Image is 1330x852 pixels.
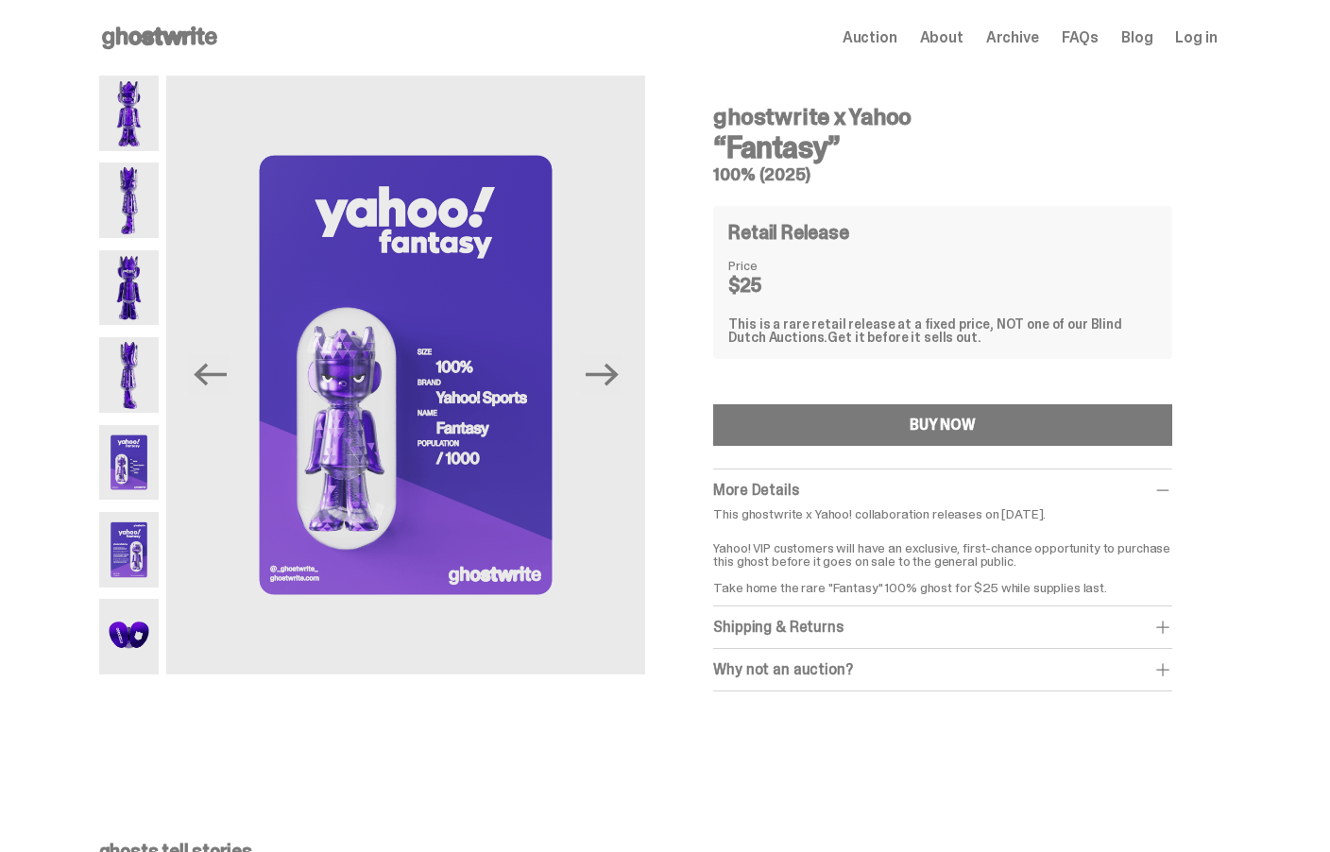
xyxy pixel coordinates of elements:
img: Yahoo-HG---1.png [99,76,160,151]
img: Yahoo-HG---7.png [99,599,160,674]
span: Get it before it sells out. [827,329,980,346]
span: More Details [713,480,798,500]
a: FAQs [1062,30,1099,45]
img: Yahoo-HG---3.png [99,250,160,326]
div: BUY NOW [910,417,976,433]
a: Blog [1121,30,1152,45]
dt: Price [728,259,823,272]
img: Yahoo-HG---5.png [166,76,645,674]
h3: “Fantasy” [713,132,1171,162]
a: Log in [1175,30,1217,45]
a: Archive [986,30,1039,45]
button: Previous [189,354,230,396]
a: Auction [843,30,897,45]
dd: $25 [728,276,823,295]
p: Yahoo! VIP customers will have an exclusive, first-chance opportunity to purchase this ghost befo... [713,528,1171,594]
p: This ghostwrite x Yahoo! collaboration releases on [DATE]. [713,507,1171,520]
img: Yahoo-HG---6.png [99,512,160,588]
div: This is a rare retail release at a fixed price, NOT one of our Blind Dutch Auctions. [728,317,1156,344]
img: Yahoo-HG---4.png [99,337,160,413]
a: About [920,30,963,45]
div: Shipping & Returns [713,618,1171,637]
img: Yahoo-HG---2.png [99,162,160,238]
h4: Retail Release [728,223,848,242]
h4: ghostwrite x Yahoo [713,106,1171,128]
button: BUY NOW [713,404,1171,446]
h5: 100% (2025) [713,166,1171,183]
div: Why not an auction? [713,660,1171,679]
img: Yahoo-HG---5.png [99,425,160,501]
button: Next [581,354,622,396]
